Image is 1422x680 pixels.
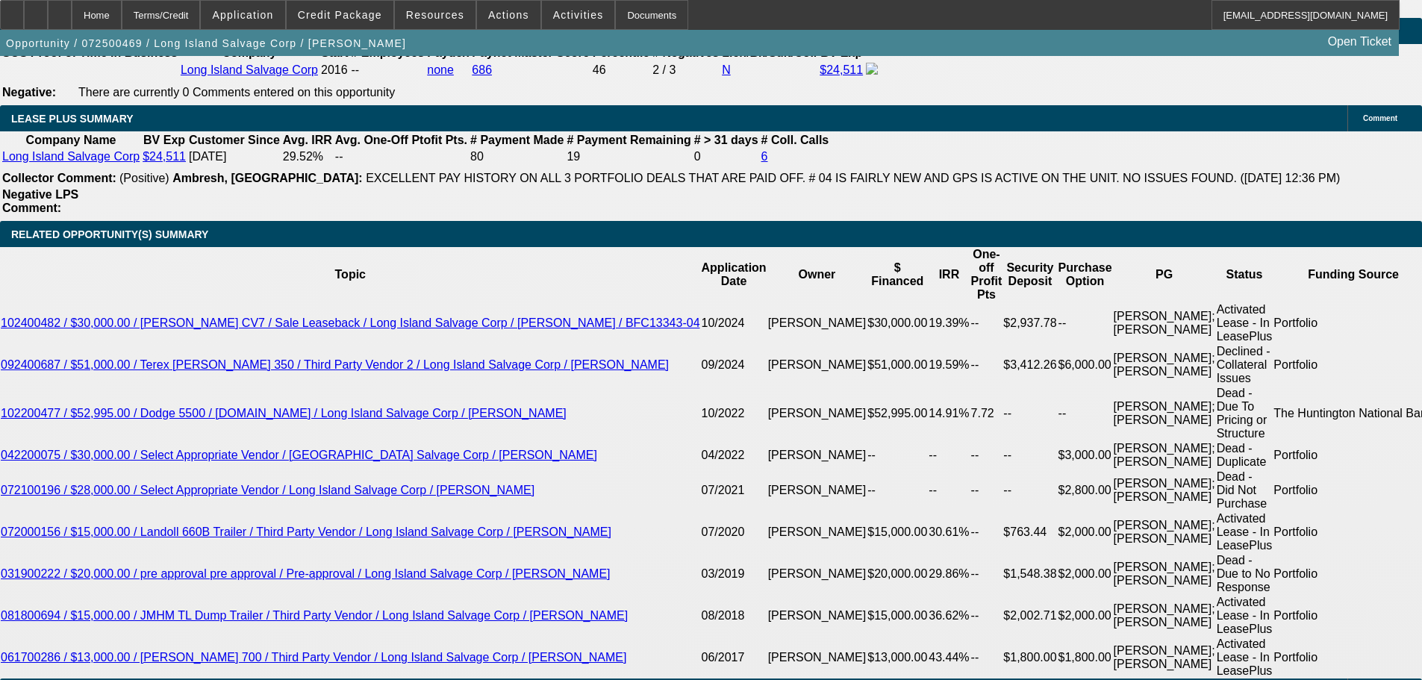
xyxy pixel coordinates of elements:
[1113,247,1216,302] th: PG
[553,9,604,21] span: Activities
[701,386,767,441] td: 10/2022
[335,134,467,146] b: Avg. One-Off Ptofit Pts.
[970,247,1003,302] th: One-off Profit Pts
[567,134,690,146] b: # Payment Remaining
[1002,511,1057,553] td: $763.44
[143,134,185,146] b: BV Exp
[1113,386,1216,441] td: [PERSON_NAME]; [PERSON_NAME]
[761,150,768,163] a: 6
[1,651,626,664] a: 061700286 / $13,000.00 / [PERSON_NAME] 700 / Third Party Vendor / Long Island Salvage Corp / [PER...
[970,470,1003,511] td: --
[212,9,273,21] span: Application
[1113,637,1216,679] td: [PERSON_NAME]; [PERSON_NAME]
[867,637,928,679] td: $13,000.00
[767,302,867,344] td: [PERSON_NAME]
[472,63,492,76] a: 686
[928,302,970,344] td: 19.39%
[201,1,284,29] button: Application
[470,134,564,146] b: # Payment Made
[334,149,468,164] td: --
[6,37,406,49] span: Opportunity / 072500469 / Long Island Salvage Corp / [PERSON_NAME]
[1,316,700,329] a: 102400482 / $30,000.00 / [PERSON_NAME] CV7 / Sale Leaseback / Long Island Salvage Corp / [PERSON_...
[172,172,363,184] b: Ambresh, [GEOGRAPHIC_DATA]:
[928,344,970,386] td: 19.59%
[427,63,454,76] a: none
[2,150,140,163] a: Long Island Salvage Corp
[701,344,767,386] td: 09/2024
[11,113,134,125] span: LEASE PLUS SUMMARY
[1363,114,1397,122] span: Comment
[119,172,169,184] span: (Positive)
[970,511,1003,553] td: --
[1216,511,1273,553] td: Activated Lease - In LeasePlus
[1216,302,1273,344] td: Activated Lease - In LeasePlus
[2,172,116,184] b: Collector Comment:
[970,595,1003,637] td: --
[1216,595,1273,637] td: Activated Lease - In LeasePlus
[867,344,928,386] td: $51,000.00
[767,511,867,553] td: [PERSON_NAME]
[1,567,611,580] a: 031900222 / $20,000.00 / pre approval pre approval / Pre-approval / Long Island Salvage Corp / [P...
[970,344,1003,386] td: --
[26,134,116,146] b: Company Name
[181,63,318,76] a: Long Island Salvage Corp
[1058,344,1113,386] td: $6,000.00
[1058,302,1113,344] td: --
[1058,553,1113,595] td: $2,000.00
[287,1,393,29] button: Credit Package
[1002,247,1057,302] th: Security Deposit
[395,1,475,29] button: Resources
[1058,386,1113,441] td: --
[820,63,863,76] a: $24,511
[970,302,1003,344] td: --
[1,484,534,496] a: 072100196 / $28,000.00 / Select Appropriate Vendor / Long Island Salvage Corp / [PERSON_NAME]
[701,637,767,679] td: 06/2017
[701,595,767,637] td: 08/2018
[1002,344,1057,386] td: $3,412.26
[1216,247,1273,302] th: Status
[867,511,928,553] td: $15,000.00
[928,470,970,511] td: --
[1002,553,1057,595] td: $1,548.38
[867,247,928,302] th: $ Financed
[866,63,878,75] img: facebook-icon.png
[1113,441,1216,470] td: [PERSON_NAME]; [PERSON_NAME]
[1113,344,1216,386] td: [PERSON_NAME]; [PERSON_NAME]
[78,86,395,99] span: There are currently 0 Comments entered on this opportunity
[767,637,867,679] td: [PERSON_NAME]
[320,62,349,78] td: 2016
[1113,511,1216,553] td: [PERSON_NAME]; [PERSON_NAME]
[1,525,611,538] a: 072000156 / $15,000.00 / Landoll 660B Trailer / Third Party Vendor / Long Island Salvage Corp / [...
[701,302,767,344] td: 10/2024
[1002,386,1057,441] td: --
[867,553,928,595] td: $20,000.00
[701,553,767,595] td: 03/2019
[282,149,333,164] td: 29.52%
[1216,441,1273,470] td: Dead - Duplicate
[477,1,540,29] button: Actions
[701,247,767,302] th: Application Date
[566,149,691,164] td: 19
[928,511,970,553] td: 30.61%
[701,441,767,470] td: 04/2022
[767,247,867,302] th: Owner
[1216,344,1273,386] td: Declined - Collateral Issues
[1,609,628,622] a: 081800694 / $15,000.00 / JMHM TL Dump Trailer / Third Party Vendor / Long Island Salvage Corp / [...
[694,134,758,146] b: # > 31 days
[1113,553,1216,595] td: [PERSON_NAME]; [PERSON_NAME]
[767,386,867,441] td: [PERSON_NAME]
[1216,470,1273,511] td: Dead - Did Not Purchase
[928,441,970,470] td: --
[143,150,186,163] a: $24,511
[761,134,829,146] b: # Coll. Calls
[652,63,719,77] div: 2 / 3
[970,637,1003,679] td: --
[1322,29,1397,54] a: Open Ticket
[1,449,597,461] a: 042200075 / $30,000.00 / Select Appropriate Vendor / [GEOGRAPHIC_DATA] Salvage Corp / [PERSON_NAME]
[593,63,649,77] div: 46
[2,188,78,214] b: Negative LPS Comment:
[1058,441,1113,470] td: $3,000.00
[470,149,564,164] td: 80
[488,9,529,21] span: Actions
[1058,595,1113,637] td: $2,000.00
